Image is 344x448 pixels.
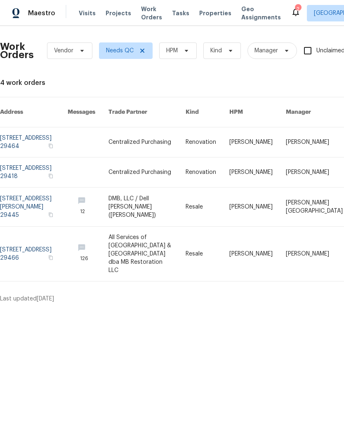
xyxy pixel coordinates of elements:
span: Manager [254,47,278,55]
th: Messages [61,97,102,127]
span: Tasks [172,10,189,16]
button: Copy Address [47,172,54,180]
button: Copy Address [47,254,54,261]
th: HPM [223,97,279,127]
div: 2 [295,5,301,13]
span: Visits [79,9,96,17]
span: HPM [166,47,178,55]
td: Centralized Purchasing [102,157,179,188]
td: [PERSON_NAME] [223,188,279,227]
span: Properties [199,9,231,17]
td: Renovation [179,127,223,157]
th: Kind [179,97,223,127]
td: Centralized Purchasing [102,127,179,157]
td: [PERSON_NAME] [223,157,279,188]
span: Vendor [54,47,73,55]
span: [DATE] [37,296,54,302]
td: [PERSON_NAME] [223,227,279,281]
span: Work Orders [141,5,162,21]
td: All Services of [GEOGRAPHIC_DATA] & [GEOGRAPHIC_DATA] dba MB Restoration LLC [102,227,179,281]
td: Resale [179,227,223,281]
span: Kind [210,47,222,55]
td: Renovation [179,157,223,188]
span: Geo Assignments [241,5,281,21]
span: Projects [106,9,131,17]
span: Needs QC [106,47,134,55]
td: DMB, LLC / Dell [PERSON_NAME] ([PERSON_NAME]) [102,188,179,227]
td: Resale [179,188,223,227]
td: [PERSON_NAME] [223,127,279,157]
button: Copy Address [47,142,54,150]
th: Trade Partner [102,97,179,127]
span: Maestro [28,9,55,17]
button: Copy Address [47,211,54,218]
